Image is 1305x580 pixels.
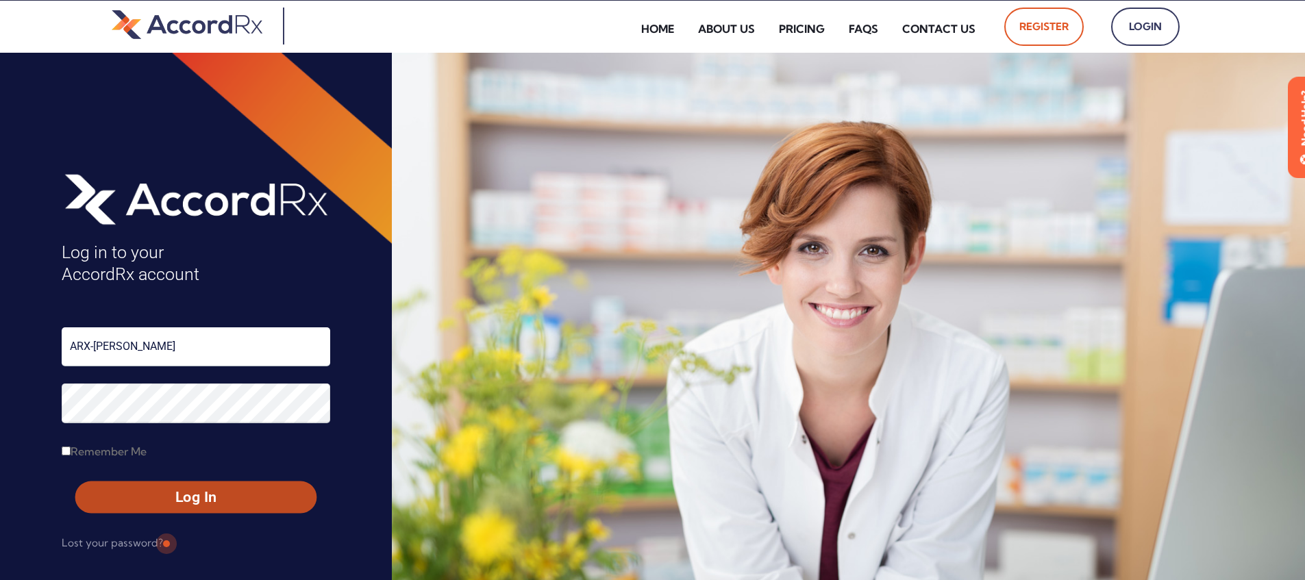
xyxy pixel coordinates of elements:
a: Contact Us [892,13,986,45]
button: Log In [75,481,316,514]
a: Login [1111,8,1180,46]
input: Remember Me [62,446,71,455]
span: Register [1019,16,1069,38]
a: Lost your password? [62,532,163,554]
label: Remember Me [62,440,147,462]
span: Login [1126,16,1165,38]
h4: Log in to your AccordRx account [62,242,330,286]
a: Register [1004,8,1084,46]
img: AccordRx_logo_header_white [62,169,330,228]
a: About Us [688,13,765,45]
img: default-logo [112,8,262,41]
input: Username or Email Address [62,327,330,366]
span: Log In [88,488,304,507]
a: Home [631,13,684,45]
a: Pricing [769,13,835,45]
a: FAQs [838,13,888,45]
